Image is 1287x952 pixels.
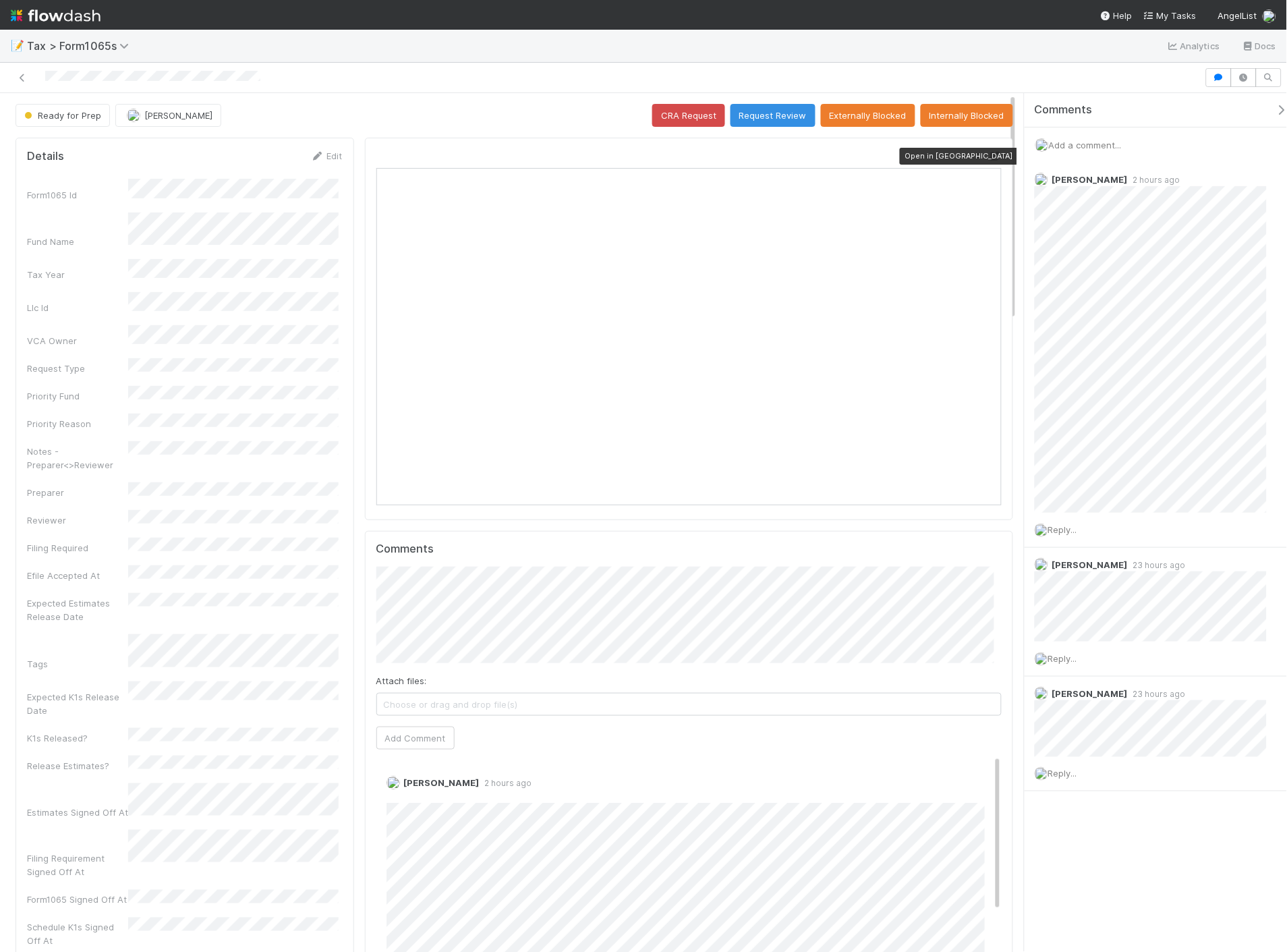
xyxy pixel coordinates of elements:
[1035,767,1048,781] img: avatar_55a2f090-1307-4765-93b4-f04da16234ba.png
[27,389,128,403] div: Priority Fund
[27,268,128,281] div: Tax Year
[27,731,128,745] div: K1s Released?
[311,150,343,161] a: Edit
[1035,687,1048,700] img: avatar_45ea4894-10ca-450f-982d-dabe3bd75b0b.png
[27,596,128,623] div: Expected Estimates Release Date
[1167,38,1220,54] a: Analytics
[921,104,1013,127] button: Internally Blocked
[1128,560,1186,570] span: 23 hours ago
[27,417,128,430] div: Priority Reason
[27,486,128,499] div: Preparer
[377,694,1001,715] span: Choose or drag and drop file(s)
[1052,174,1128,185] span: [PERSON_NAME]
[11,4,101,27] img: logo-inverted-e16ddd16eac7371096b0.svg
[1218,10,1257,21] span: AngelList
[387,776,400,789] img: avatar_55a2f090-1307-4765-93b4-f04da16234ba.png
[27,657,128,671] div: Tags
[1128,689,1186,699] span: 23 hours ago
[1143,9,1197,22] a: My Tasks
[27,541,128,555] div: Filing Required
[1100,9,1133,22] div: Help
[27,362,128,375] div: Request Type
[27,569,128,582] div: Efile Accepted At
[480,778,532,788] span: 2 hours ago
[27,188,128,202] div: Form1065 Id
[27,690,128,717] div: Expected K1s Release Date
[1048,653,1077,664] span: Reply...
[376,674,427,688] label: Attach files:
[27,513,128,527] div: Reviewer
[1128,175,1180,185] span: 2 hours ago
[1035,173,1048,186] img: avatar_55a2f090-1307-4765-93b4-f04da16234ba.png
[1035,524,1048,537] img: avatar_55a2f090-1307-4765-93b4-f04da16234ba.png
[1049,140,1122,150] span: Add a comment...
[27,852,128,879] div: Filing Requirement Signed Off At
[821,104,915,127] button: Externally Blocked
[1242,38,1276,54] a: Docs
[11,40,24,51] span: 📝
[144,110,212,121] span: [PERSON_NAME]
[1052,559,1128,570] span: [PERSON_NAME]
[27,39,136,53] span: Tax > Form1065s
[115,104,221,127] button: [PERSON_NAME]
[27,235,128,248] div: Fund Name
[27,921,128,948] div: Schedule K1s Signed Off At
[376,727,455,750] button: Add Comment
[1035,138,1049,152] img: avatar_55a2f090-1307-4765-93b4-f04da16234ba.png
[731,104,816,127] button: Request Review
[27,445,128,472] div: Notes - Preparer<>Reviewer
[27,334,128,347] div: VCA Owner
[1048,768,1077,779] span: Reply...
[1143,10,1197,21] span: My Tasks
[1263,9,1276,23] img: avatar_55a2f090-1307-4765-93b4-f04da16234ba.png
[376,542,1002,556] h5: Comments
[1035,652,1048,666] img: avatar_55a2f090-1307-4765-93b4-f04da16234ba.png
[1052,688,1128,699] span: [PERSON_NAME]
[652,104,725,127] button: CRA Request
[127,109,140,122] img: avatar_cfa6ccaa-c7d9-46b3-b608-2ec56ecf97ad.png
[27,150,64,163] h5: Details
[404,777,480,788] span: [PERSON_NAME]
[27,806,128,819] div: Estimates Signed Off At
[27,893,128,907] div: Form1065 Signed Off At
[1035,103,1093,117] span: Comments
[27,759,128,773] div: Release Estimates?
[1035,558,1048,571] img: avatar_45ea4894-10ca-450f-982d-dabe3bd75b0b.png
[1048,524,1077,535] span: Reply...
[27,301,128,314] div: Llc Id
